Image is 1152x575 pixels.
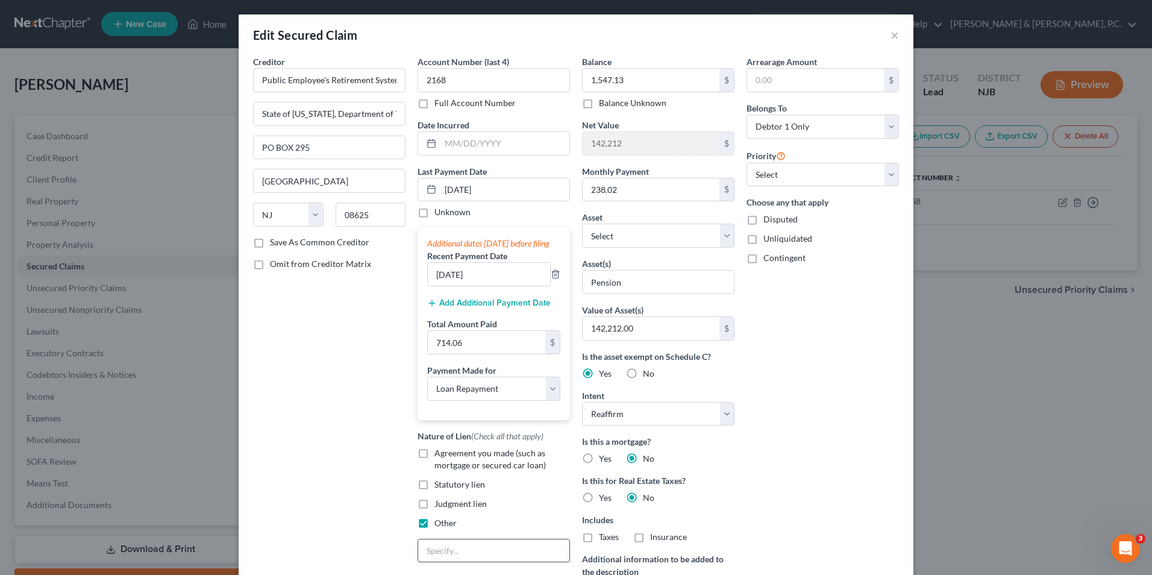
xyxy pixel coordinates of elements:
span: No [643,368,654,379]
span: Other [434,518,457,528]
label: Save As Common Creditor [270,236,369,248]
iframe: Intercom live chat [1111,534,1140,563]
span: Agreement you made (such as mortgage or secured car loan) [434,448,546,470]
label: Balance [582,55,612,68]
div: Additional dates [DATE] before filing [427,237,560,250]
label: Full Account Number [434,97,516,109]
span: Taxes [599,532,619,542]
span: (Check all that apply) [471,431,543,441]
span: Insurance [650,532,687,542]
input: Specify... [583,271,734,294]
div: $ [719,317,734,340]
div: $ [884,69,898,92]
span: No [643,492,654,503]
label: Last Payment Date [418,165,487,178]
label: Value of Asset(s) [582,304,643,316]
label: Choose any that apply [747,196,899,209]
span: 3 [1136,534,1145,544]
div: Edit Secured Claim [253,27,357,43]
input: 0.00 [583,69,719,92]
span: Yes [599,453,612,463]
input: Search creditor by name... [253,68,405,92]
input: Enter zip... [336,203,406,227]
div: $ [719,69,734,92]
span: Judgment lien [434,498,487,509]
label: Priority [747,148,786,163]
span: Belongs To [747,103,787,113]
label: Account Number (last 4) [418,55,509,68]
span: No [643,453,654,463]
div: $ [545,331,560,354]
span: Statutory lien [434,479,485,489]
button: Add Additional Payment Date [427,298,551,308]
label: Payment Made for [427,364,496,377]
span: Omit from Creditor Matrix [270,259,371,269]
label: Monthly Payment [582,165,649,178]
input: 0.00 [583,132,719,155]
span: Disputed [763,214,798,224]
div: $ [719,178,734,201]
label: Asset(s) [582,257,611,270]
label: Recent Payment Date [427,250,507,262]
input: 0.00 [583,317,719,340]
label: Date Incurred [418,119,469,131]
label: Is this for Real Estate Taxes? [582,474,734,487]
span: Asset [582,212,603,222]
input: MM/DD/YYYY [440,178,569,201]
label: Is this a mortgage? [582,435,734,448]
label: Is the asset exempt on Schedule C? [582,350,734,363]
label: Balance Unknown [599,97,666,109]
input: -- [428,263,550,286]
span: Yes [599,492,612,503]
label: Intent [582,389,604,402]
input: 0.00 [583,178,719,201]
span: Unliquidated [763,233,812,244]
label: Includes [582,514,734,526]
span: Yes [599,368,612,379]
label: Arrearage Amount [747,55,817,68]
label: Unknown [434,206,471,218]
input: Enter city... [254,169,405,192]
input: 0.00 [428,331,545,354]
label: Nature of Lien [418,430,543,442]
input: 0.00 [747,69,884,92]
input: Specify... [418,539,569,562]
span: Contingent [763,253,806,263]
input: MM/DD/YYYY [440,132,569,155]
input: Enter address... [254,102,405,125]
input: XXXX [418,68,570,92]
span: Creditor [253,57,285,67]
div: $ [719,132,734,155]
input: Apt, Suite, etc... [254,136,405,159]
label: Net Value [582,119,619,131]
button: × [891,28,899,42]
label: Total Amount Paid [427,318,497,330]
